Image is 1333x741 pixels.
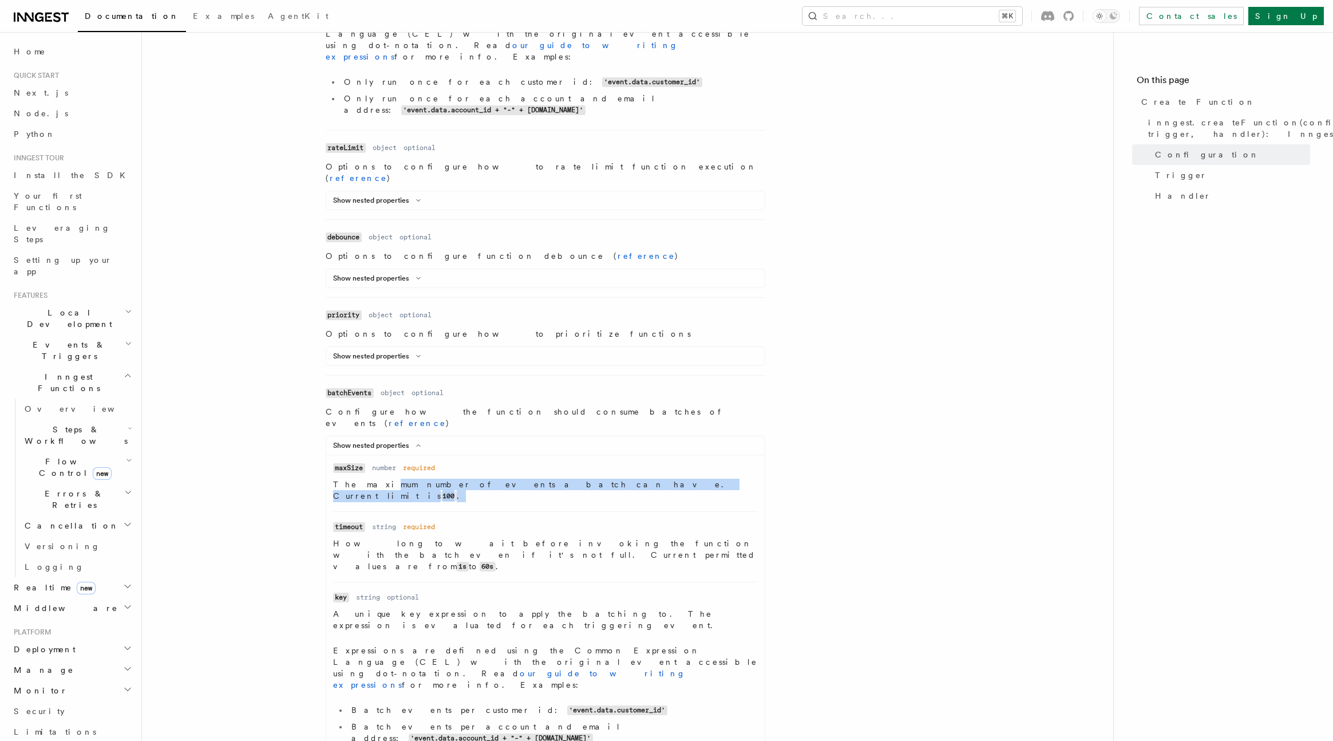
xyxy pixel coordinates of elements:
span: Leveraging Steps [14,223,110,244]
span: Monitor [9,685,68,696]
code: debounce [326,232,362,242]
a: Overview [20,399,135,419]
span: Your first Functions [14,191,82,212]
li: Only run once for each customer id: [341,76,765,88]
a: Documentation [78,3,186,32]
span: Inngest Functions [9,371,124,394]
span: Python [14,129,56,139]
a: reference [330,174,387,183]
span: Limitations [14,727,96,736]
code: 60s [480,562,496,571]
button: Realtimenew [9,577,135,598]
a: Create Function [1137,92,1310,112]
span: Steps & Workflows [20,424,128,447]
button: Middleware [9,598,135,618]
code: 'event.data.account_id + "-" + [DOMAIN_NAME]' [401,105,586,115]
a: our guide to writing expressions [333,669,686,689]
span: Inngest tour [9,153,64,163]
a: Trigger [1150,165,1310,186]
span: Overview [25,404,143,413]
span: Create Function [1141,96,1255,108]
code: 'event.data.customer_id' [567,705,667,715]
dd: number [372,463,396,472]
dd: optional [399,232,432,242]
span: Errors & Retries [20,488,124,511]
a: Logging [20,557,135,577]
code: 100 [441,491,457,501]
dd: object [369,310,393,320]
code: priority [326,310,362,320]
span: Trigger [1155,170,1207,181]
a: Examples [186,3,261,31]
kbd: ⌘K [999,10,1015,22]
span: Install the SDK [14,171,132,180]
span: Cancellation [20,520,119,531]
span: Home [14,46,46,57]
a: Contact sales [1139,7,1244,25]
button: Show nested properties [333,352,425,361]
button: Search...⌘K [802,7,1022,25]
button: Local Development [9,302,135,334]
a: Handler [1150,186,1310,206]
code: timeout [333,522,365,532]
a: reference [618,251,675,261]
button: Cancellation [20,515,135,536]
span: Configuration [1155,149,1259,160]
a: Node.js [9,103,135,124]
a: Security [9,701,135,722]
button: Show nested properties [333,196,425,205]
span: Flow Control [20,456,126,479]
span: Deployment [9,644,76,655]
button: Deployment [9,639,135,660]
span: Features [9,291,48,300]
button: Inngest Functions [9,366,135,399]
span: Setting up your app [14,255,112,276]
dd: optional [387,593,419,602]
span: Manage [9,664,74,676]
p: The maximum number of events a batch can have. Current limit is . [333,479,758,502]
dd: required [403,463,435,472]
div: Inngest Functions [9,399,135,577]
dd: optional [399,310,432,320]
span: new [77,582,96,594]
dd: object [369,232,393,242]
p: Options to configure function debounce ( ) [326,250,765,262]
a: Install the SDK [9,165,135,186]
a: Configuration [1150,144,1310,165]
dd: string [372,522,396,531]
a: Your first Functions [9,186,135,218]
dd: object [373,143,397,152]
li: Only run once for each account and email address: [341,93,765,116]
p: Options to configure how to prioritize functions [326,328,765,340]
span: Realtime [9,582,96,593]
a: Home [9,41,135,62]
code: key [333,593,349,602]
p: Expressions are defined using the Common Expression Language (CEL) with the original event access... [326,17,765,62]
a: our guide to writing expressions [326,41,678,61]
span: Platform [9,628,52,637]
button: Flow Controlnew [20,451,135,483]
h4: On this page [1137,73,1310,92]
code: batchEvents [326,388,374,398]
a: Sign Up [1248,7,1324,25]
button: Errors & Retries [20,483,135,515]
span: Examples [193,11,254,21]
button: Toggle dark mode [1093,9,1120,23]
button: Events & Triggers [9,334,135,366]
code: 'event.data.customer_id' [602,77,702,87]
a: reference [389,419,446,428]
dd: object [381,388,405,397]
a: Setting up your app [9,250,135,282]
p: A unique key expression to apply the batching to. The expression is evaluated for each triggering... [333,608,758,631]
span: AgentKit [268,11,329,21]
a: Leveraging Steps [9,218,135,250]
button: Show nested properties [333,441,425,450]
span: Local Development [9,307,125,330]
p: Configure how the function should consume batches of events ( ) [326,406,765,429]
a: AgentKit [261,3,335,31]
span: Versioning [25,542,100,551]
span: Security [14,707,65,716]
a: Versioning [20,536,135,557]
li: Batch events per customer id: [348,704,758,716]
p: How long to wait before invoking the function with the batch even if it's not full. Current permi... [333,538,758,573]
